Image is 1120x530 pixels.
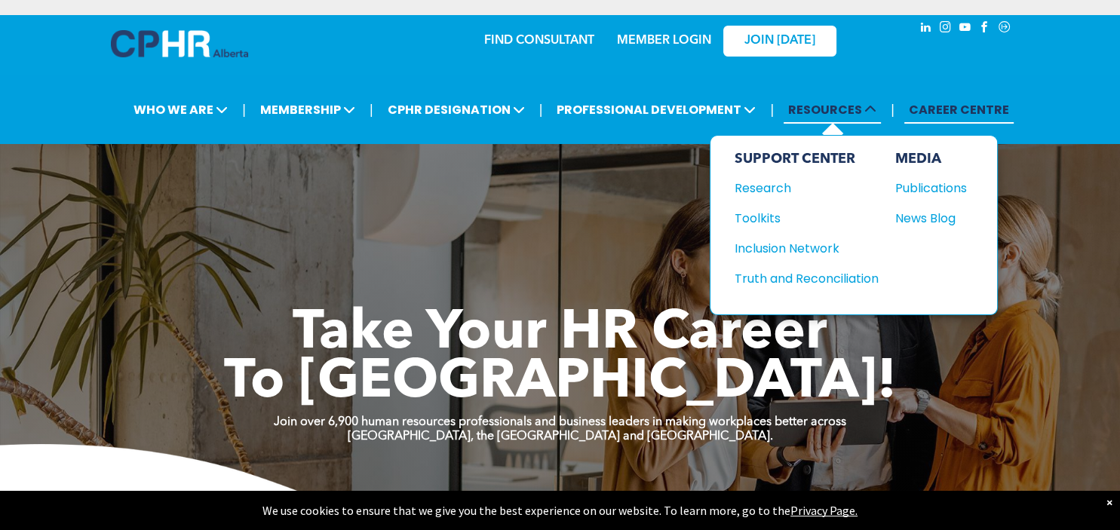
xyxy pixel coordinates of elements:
[735,269,879,288] a: Truth and Reconciliation
[735,239,879,258] a: Inclusion Network
[895,209,967,228] a: News Blog
[895,179,960,198] div: Publications
[242,94,246,125] li: |
[274,416,846,428] strong: Join over 6,900 human resources professionals and business leaders in making workplaces better ac...
[735,179,864,198] div: Research
[735,269,864,288] div: Truth and Reconciliation
[904,96,1014,124] a: CAREER CENTRE
[111,30,248,57] img: A blue and white logo for cp alberta
[129,96,232,124] span: WHO WE ARE
[895,151,967,167] div: MEDIA
[348,430,773,443] strong: [GEOGRAPHIC_DATA], the [GEOGRAPHIC_DATA] and [GEOGRAPHIC_DATA].
[370,94,373,125] li: |
[996,19,1013,39] a: Social network
[895,179,967,198] a: Publications
[895,209,960,228] div: News Blog
[744,34,815,48] span: JOIN [DATE]
[539,94,543,125] li: |
[918,19,934,39] a: linkedin
[224,356,897,410] span: To [GEOGRAPHIC_DATA]!
[784,96,881,124] span: RESOURCES
[293,307,827,361] span: Take Your HR Career
[735,239,864,258] div: Inclusion Network
[735,151,879,167] div: SUPPORT CENTER
[1106,495,1112,510] div: Dismiss notification
[256,96,360,124] span: MEMBERSHIP
[735,209,864,228] div: Toolkits
[617,35,711,47] a: MEMBER LOGIN
[552,96,760,124] span: PROFESSIONAL DEVELOPMENT
[937,19,954,39] a: instagram
[770,94,774,125] li: |
[735,179,879,198] a: Research
[484,35,594,47] a: FIND CONSULTANT
[383,96,529,124] span: CPHR DESIGNATION
[790,503,858,518] a: Privacy Page.
[891,94,894,125] li: |
[977,19,993,39] a: facebook
[723,26,836,57] a: JOIN [DATE]
[957,19,974,39] a: youtube
[735,209,879,228] a: Toolkits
